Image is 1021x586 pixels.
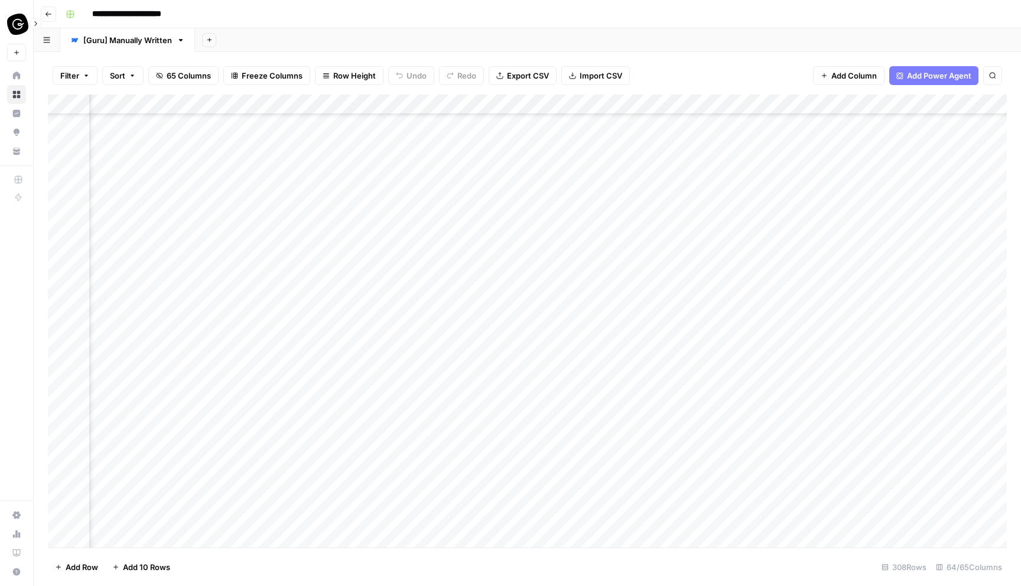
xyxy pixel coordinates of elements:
[315,66,383,85] button: Row Height
[7,543,26,562] a: Learning Hub
[7,104,26,123] a: Insights
[123,561,170,573] span: Add 10 Rows
[7,506,26,525] a: Settings
[83,34,172,46] div: [Guru] Manually Written
[167,70,211,82] span: 65 Columns
[223,66,310,85] button: Freeze Columns
[7,562,26,581] button: Help + Support
[7,66,26,85] a: Home
[102,66,144,85] button: Sort
[48,558,105,577] button: Add Row
[60,70,79,82] span: Filter
[813,66,885,85] button: Add Column
[66,561,98,573] span: Add Row
[489,66,557,85] button: Export CSV
[831,70,877,82] span: Add Column
[7,9,26,39] button: Workspace: Guru
[580,70,622,82] span: Import CSV
[388,66,434,85] button: Undo
[507,70,549,82] span: Export CSV
[931,558,1007,577] div: 64/65 Columns
[7,525,26,543] a: Usage
[333,70,376,82] span: Row Height
[457,70,476,82] span: Redo
[439,66,484,85] button: Redo
[53,66,97,85] button: Filter
[407,70,427,82] span: Undo
[110,70,125,82] span: Sort
[7,14,28,35] img: Guru Logo
[889,66,978,85] button: Add Power Agent
[907,70,971,82] span: Add Power Agent
[561,66,630,85] button: Import CSV
[105,558,177,577] button: Add 10 Rows
[877,558,931,577] div: 308 Rows
[60,28,195,52] a: [Guru] Manually Written
[7,123,26,142] a: Opportunities
[7,142,26,161] a: Your Data
[242,70,303,82] span: Freeze Columns
[148,66,219,85] button: 65 Columns
[7,85,26,104] a: Browse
